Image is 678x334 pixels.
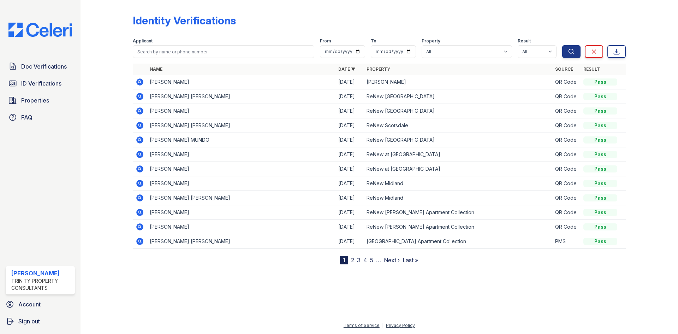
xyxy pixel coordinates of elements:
a: FAQ [6,110,75,124]
td: [PERSON_NAME] MUNDO [147,133,335,147]
a: Source [555,66,573,72]
a: Result [583,66,600,72]
td: ReNew [GEOGRAPHIC_DATA] [364,133,552,147]
td: ReNew at [GEOGRAPHIC_DATA] [364,147,552,162]
td: QR Code [552,162,581,176]
td: [PERSON_NAME] [147,220,335,234]
td: [DATE] [335,133,364,147]
a: Date ▼ [338,66,355,72]
div: Pass [583,180,617,187]
td: [GEOGRAPHIC_DATA] Apartment Collection [364,234,552,249]
td: ReNew Midland [364,191,552,205]
div: | [382,323,383,328]
td: PMS [552,234,581,249]
span: FAQ [21,113,32,122]
td: ReNew Midland [364,176,552,191]
td: ReNew [GEOGRAPHIC_DATA] [364,104,552,118]
label: Applicant [133,38,153,44]
td: ReNew at [GEOGRAPHIC_DATA] [364,162,552,176]
td: [PERSON_NAME] [PERSON_NAME] [147,191,335,205]
a: Properties [6,93,75,107]
div: [PERSON_NAME] [11,269,72,277]
div: Pass [583,107,617,115]
td: [PERSON_NAME] [147,176,335,191]
td: QR Code [552,104,581,118]
td: [DATE] [335,147,364,162]
div: Pass [583,194,617,201]
td: [DATE] [335,191,364,205]
td: [DATE] [335,234,364,249]
label: From [320,38,331,44]
td: [DATE] [335,205,364,220]
div: Pass [583,209,617,216]
td: [PERSON_NAME] [147,162,335,176]
span: Properties [21,96,49,105]
td: [PERSON_NAME] [PERSON_NAME] [147,89,335,104]
td: [DATE] [335,176,364,191]
td: ReNew Scotsdale [364,118,552,133]
span: Account [18,300,41,309]
td: [PERSON_NAME] [PERSON_NAME] [147,234,335,249]
span: Sign out [18,317,40,326]
a: Privacy Policy [386,323,415,328]
a: 3 [357,257,361,264]
td: [PERSON_NAME] [364,75,552,89]
a: Account [3,297,78,311]
div: Pass [583,78,617,86]
div: Pass [583,93,617,100]
td: [DATE] [335,220,364,234]
td: QR Code [552,220,581,234]
div: Pass [583,238,617,245]
label: Property [422,38,440,44]
td: QR Code [552,118,581,133]
a: Terms of Service [344,323,380,328]
span: ID Verifications [21,79,61,88]
td: QR Code [552,176,581,191]
div: Pass [583,122,617,129]
td: [PERSON_NAME] [147,147,335,162]
a: Doc Verifications [6,59,75,74]
div: 1 [340,256,348,264]
td: [PERSON_NAME] [147,75,335,89]
td: QR Code [552,89,581,104]
td: [PERSON_NAME] [147,104,335,118]
td: ReNew [GEOGRAPHIC_DATA] [364,89,552,104]
td: ReNew [PERSON_NAME] Apartment Collection [364,220,552,234]
label: Result [518,38,531,44]
td: QR Code [552,133,581,147]
td: [DATE] [335,118,364,133]
a: 5 [370,257,373,264]
td: QR Code [552,205,581,220]
td: QR Code [552,147,581,162]
span: … [376,256,381,264]
input: Search by name or phone number [133,45,314,58]
a: Name [150,66,162,72]
div: Pass [583,223,617,230]
a: Property [367,66,390,72]
div: Pass [583,136,617,143]
span: Doc Verifications [21,62,67,71]
td: [DATE] [335,104,364,118]
td: ReNew [PERSON_NAME] Apartment Collection [364,205,552,220]
div: Pass [583,165,617,172]
a: 4 [363,257,367,264]
td: [DATE] [335,162,364,176]
a: Next › [384,257,400,264]
div: Pass [583,151,617,158]
td: [PERSON_NAME] [147,205,335,220]
td: [DATE] [335,75,364,89]
img: CE_Logo_Blue-a8612792a0a2168367f1c8372b55b34899dd931a85d93a1a3d3e32e68fde9ad4.png [3,23,78,37]
a: ID Verifications [6,76,75,90]
td: QR Code [552,191,581,205]
div: Trinity Property Consultants [11,277,72,292]
a: Sign out [3,314,78,328]
a: 2 [351,257,354,264]
td: QR Code [552,75,581,89]
td: [PERSON_NAME] [PERSON_NAME] [147,118,335,133]
td: [DATE] [335,89,364,104]
a: Last » [403,257,418,264]
div: Identity Verifications [133,14,236,27]
label: To [371,38,376,44]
